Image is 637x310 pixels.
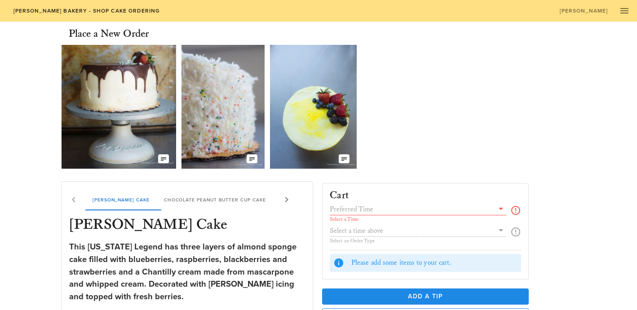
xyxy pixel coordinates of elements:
[559,8,608,14] span: [PERSON_NAME]
[330,203,494,215] input: Preferred Time
[553,4,614,17] a: [PERSON_NAME]
[181,45,264,169] img: qzl0ivbhpoir5jt3lnxe.jpg
[69,27,149,41] h3: Place a New Order
[329,293,522,300] span: Add a Tip
[322,288,529,305] button: Add a Tip
[13,8,160,14] span: [PERSON_NAME] Bakery - Shop Cake Ordering
[351,258,518,268] div: Please add some items to your cart.
[273,189,374,210] div: Chocolate Butter Pecan Cake
[67,216,308,236] h3: [PERSON_NAME] Cake
[62,45,177,169] img: adomffm5ftbblbfbeqkk.jpg
[69,241,306,303] div: This [US_STATE] Legend has three layers of almond sponge cake filled with blueberries, raspberrie...
[156,189,273,210] div: Chocolate Peanut Butter Cup Cake
[330,217,506,222] div: Select a Time
[330,191,349,201] h3: Cart
[7,4,166,17] a: [PERSON_NAME] Bakery - Shop Cake Ordering
[270,45,357,169] img: vfgkldhn9pjhkwzhnerr.webp
[85,189,157,210] div: [PERSON_NAME] Cake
